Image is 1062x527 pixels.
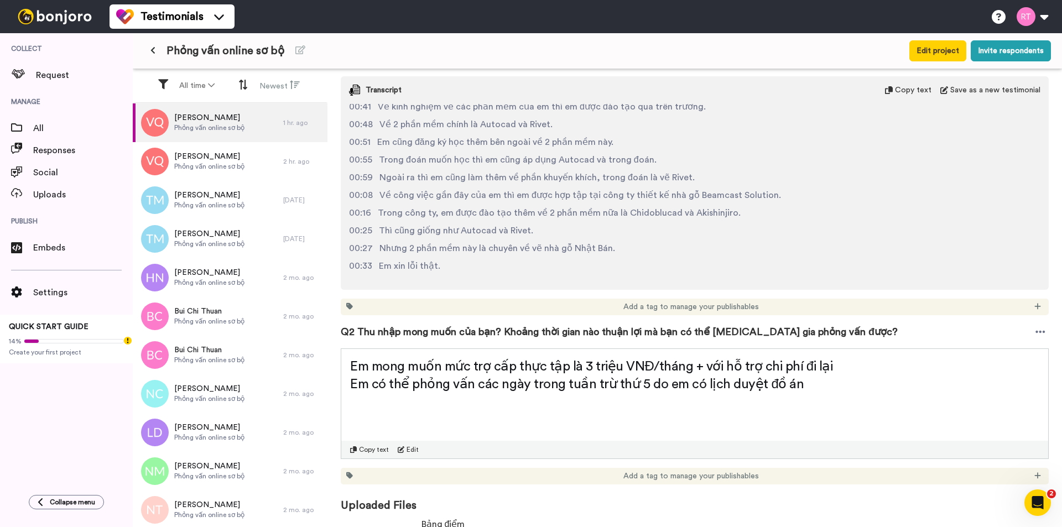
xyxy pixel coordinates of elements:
[36,69,133,82] span: Request
[283,273,322,282] div: 2 mo. ago
[349,189,373,202] span: 00:08
[133,181,327,220] a: [PERSON_NAME]Phỏng vấn online sơ bộ[DATE]
[9,337,22,346] span: 14%
[283,312,322,321] div: 2 mo. ago
[33,241,133,254] span: Embeds
[174,162,244,171] span: Phỏng vấn online sơ bộ
[174,472,244,481] span: Phỏng vấn online sơ bộ
[141,225,169,253] img: tm.png
[33,286,133,299] span: Settings
[379,189,781,202] span: Về công việc gần đây của em thì em được hợp tập tại công ty thiết kế nhà gỗ Beamcast Solution.
[174,190,244,201] span: [PERSON_NAME]
[141,109,169,137] img: vq.png
[29,495,104,509] button: Collapse menu
[133,220,327,258] a: [PERSON_NAME]Phỏng vấn online sơ bộ[DATE]
[141,186,169,214] img: tm.png
[174,383,244,394] span: [PERSON_NAME]
[174,112,244,123] span: [PERSON_NAME]
[283,351,322,359] div: 2 mo. ago
[141,457,169,485] img: nm.png
[141,496,169,524] img: nt.png
[123,336,133,346] div: Tooltip anchor
[13,9,96,24] img: bj-logo-header-white.svg
[133,103,327,142] a: [PERSON_NAME]Phỏng vấn online sơ bộ1 hr. ago
[283,389,322,398] div: 2 mo. ago
[341,324,898,340] span: Q2 Thu nhập mong muốn của bạn? Khoảng thời gian nào thuận lợi mà bạn có thể [MEDICAL_DATA] gia ph...
[174,461,244,472] span: [PERSON_NAME]
[174,123,244,132] span: Phỏng vấn online sơ bộ
[141,264,169,291] img: hn.png
[133,142,327,181] a: [PERSON_NAME]Phỏng vấn online sơ bộ2 hr. ago
[407,445,419,454] span: Edit
[349,171,373,184] span: 00:59
[33,166,133,179] span: Social
[379,242,615,255] span: Nhưng 2 phần mềm này là chuyên về vẽ nhà gỗ Nhật Bán.
[133,452,327,491] a: [PERSON_NAME]Phỏng vấn online sơ bộ2 mo. ago
[9,323,88,331] span: QUICK START GUIDE
[378,206,741,220] span: Trong công ty, em được đào tạo thêm về 2 phần mềm nữa là Chidoblucad và Akishinjiro.
[349,153,372,166] span: 00:55
[623,471,759,482] span: Add a tag to manage your publishables
[623,301,759,312] span: Add a tag to manage your publishables
[174,356,244,364] span: Phỏng vấn online sơ bộ
[971,40,1051,61] button: Invite respondents
[174,499,244,510] span: [PERSON_NAME]
[9,348,124,357] span: Create your first project
[174,267,244,278] span: [PERSON_NAME]
[379,153,657,166] span: Trong đoán muốn học thì em cũng áp dụng Autocad và trong đoán.
[909,40,966,61] button: Edit project
[349,100,371,113] span: 00:41
[141,419,169,446] img: ld.png
[283,196,322,205] div: [DATE]
[133,336,327,374] a: Bui Chi ThuanPhỏng vấn online sơ bộ2 mo. ago
[174,394,244,403] span: Phỏng vấn online sơ bộ
[174,345,244,356] span: Bui Chi Thuan
[174,151,244,162] span: [PERSON_NAME]
[283,467,322,476] div: 2 mo. ago
[174,306,244,317] span: Bui Chi Thuan
[283,428,322,437] div: 2 mo. ago
[174,422,244,433] span: [PERSON_NAME]
[350,360,832,373] span: Em mong muốn mức trợ cấp thực tập là 3 triệu VNĐ/tháng + với hỗ trợ chi phí đi lại
[50,498,95,507] span: Collapse menu
[366,85,402,96] span: Transcript
[349,206,371,220] span: 00:16
[116,8,134,25] img: tm-color.svg
[283,157,322,166] div: 2 hr. ago
[379,118,553,131] span: Về 2 phần mềm chính là Autocad và Rivet.
[174,201,244,210] span: Phỏng vấn online sơ bộ
[349,118,373,131] span: 00:48
[341,484,1049,513] span: Uploaded Files
[133,258,327,297] a: [PERSON_NAME]Phỏng vấn online sơ bộ2 mo. ago
[140,9,204,24] span: Testimonials
[349,85,360,96] img: transcript.svg
[950,85,1040,96] span: Save as a new testimonial
[379,171,695,184] span: Ngoài ra thì em cũng làm thêm về phần khuyến khích, trong đoán là vẽ Rivet.
[133,374,327,413] a: [PERSON_NAME]Phỏng vấn online sơ bộ2 mo. ago
[166,43,284,59] span: Phỏng vấn online sơ bộ
[253,75,306,96] button: Newest
[133,297,327,336] a: Bui Chi ThuanPhỏng vấn online sơ bộ2 mo. ago
[379,259,440,273] span: Em xin lỗi thật.
[283,118,322,127] div: 1 hr. ago
[141,380,169,408] img: nc.png
[349,135,371,149] span: 00:51
[283,505,322,514] div: 2 mo. ago
[895,85,931,96] span: Copy text
[33,188,133,201] span: Uploads
[350,378,804,391] span: Em có thể phỏng vấn các ngày trong tuần trừ thứ 5 do em có lịch duyệt đồ án
[33,122,133,135] span: All
[174,510,244,519] span: Phỏng vấn online sơ bộ
[33,144,133,157] span: Responses
[174,239,244,248] span: Phỏng vấn online sơ bộ
[174,433,244,442] span: Phỏng vấn online sơ bộ
[141,302,169,330] img: bc.png
[378,100,706,113] span: Về kinh nghiệm về các phần mềm của em thì em được đào tạo qua trên trường.
[379,224,533,237] span: Thì cũng giống như Autocad và Rivet.
[133,413,327,452] a: [PERSON_NAME]Phỏng vấn online sơ bộ2 mo. ago
[349,224,372,237] span: 00:25
[377,135,613,149] span: Em cũng đăng ký học thêm bên ngoài về 2 phần mềm này.
[349,242,373,255] span: 00:27
[349,259,372,273] span: 00:33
